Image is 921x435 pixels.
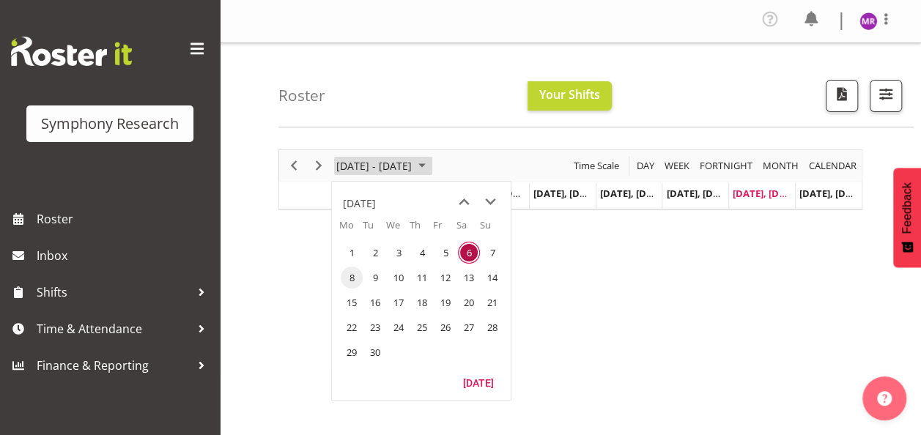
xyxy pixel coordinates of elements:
[411,291,433,313] span: Thursday, September 18, 2025
[434,291,456,313] span: Friday, September 19, 2025
[341,267,363,289] span: Monday, September 8, 2025
[278,149,862,210] div: Timeline Week of September 6, 2025
[761,157,802,175] button: Timeline Month
[41,113,179,135] div: Symphony Research
[433,218,456,240] th: Fr
[572,157,621,175] span: Time Scale
[37,208,212,230] span: Roster
[481,267,503,289] span: Sunday, September 14, 2025
[341,341,363,363] span: Monday, September 29, 2025
[761,157,800,175] span: Month
[662,157,692,175] button: Timeline Week
[477,189,503,215] button: next month
[388,267,410,289] span: Wednesday, September 10, 2025
[893,168,921,267] button: Feedback - Show survey
[456,240,480,265] td: Saturday, September 6, 2025
[386,218,410,240] th: We
[364,242,386,264] span: Tuesday, September 2, 2025
[451,189,477,215] button: previous month
[364,316,386,338] span: Tuesday, September 23, 2025
[388,316,410,338] span: Wednesday, September 24, 2025
[388,291,410,313] span: Wednesday, September 17, 2025
[37,281,191,303] span: Shifts
[807,157,859,175] button: Month
[481,316,503,338] span: Sunday, September 28, 2025
[799,187,866,200] span: [DATE], [DATE]
[309,157,329,175] button: Next
[859,12,877,30] img: minu-rana11870.jpg
[900,182,914,234] span: Feedback
[870,80,902,112] button: Filter Shifts
[458,242,480,264] span: Saturday, September 6, 2025
[11,37,132,66] img: Rosterit website logo
[481,242,503,264] span: Sunday, September 7, 2025
[341,291,363,313] span: Monday, September 15, 2025
[481,291,503,313] span: Sunday, September 21, 2025
[528,81,612,111] button: Your Shifts
[877,391,892,406] img: help-xxl-2.png
[364,267,386,289] span: Tuesday, September 9, 2025
[533,187,600,200] span: [DATE], [DATE]
[807,157,858,175] span: calendar
[733,187,799,200] span: [DATE], [DATE]
[663,157,691,175] span: Week
[454,372,503,393] button: Today
[341,242,363,264] span: Monday, September 1, 2025
[284,157,304,175] button: Previous
[635,157,657,175] button: Timeline Day
[826,80,858,112] button: Download a PDF of the roster according to the set date range.
[666,187,733,200] span: [DATE], [DATE]
[411,242,433,264] span: Thursday, September 4, 2025
[458,267,480,289] span: Saturday, September 13, 2025
[37,318,191,340] span: Time & Attendance
[600,187,667,200] span: [DATE], [DATE]
[334,157,432,175] button: September 01 - 07, 2025
[410,218,433,240] th: Th
[434,316,456,338] span: Friday, September 26, 2025
[339,218,363,240] th: Mo
[480,218,503,240] th: Su
[411,267,433,289] span: Thursday, September 11, 2025
[341,316,363,338] span: Monday, September 22, 2025
[698,157,754,175] span: Fortnight
[698,157,755,175] button: Fortnight
[539,86,600,103] span: Your Shifts
[434,267,456,289] span: Friday, September 12, 2025
[306,150,331,181] div: Next
[572,157,622,175] button: Time Scale
[363,218,386,240] th: Tu
[343,189,376,218] div: title
[456,218,480,240] th: Sa
[388,242,410,264] span: Wednesday, September 3, 2025
[434,242,456,264] span: Friday, September 5, 2025
[278,87,325,104] h4: Roster
[458,291,480,313] span: Saturday, September 20, 2025
[335,157,413,175] span: [DATE] - [DATE]
[458,316,480,338] span: Saturday, September 27, 2025
[411,316,433,338] span: Thursday, September 25, 2025
[37,245,212,267] span: Inbox
[37,354,191,376] span: Finance & Reporting
[635,157,656,175] span: Day
[281,150,306,181] div: Previous
[364,341,386,363] span: Tuesday, September 30, 2025
[364,291,386,313] span: Tuesday, September 16, 2025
